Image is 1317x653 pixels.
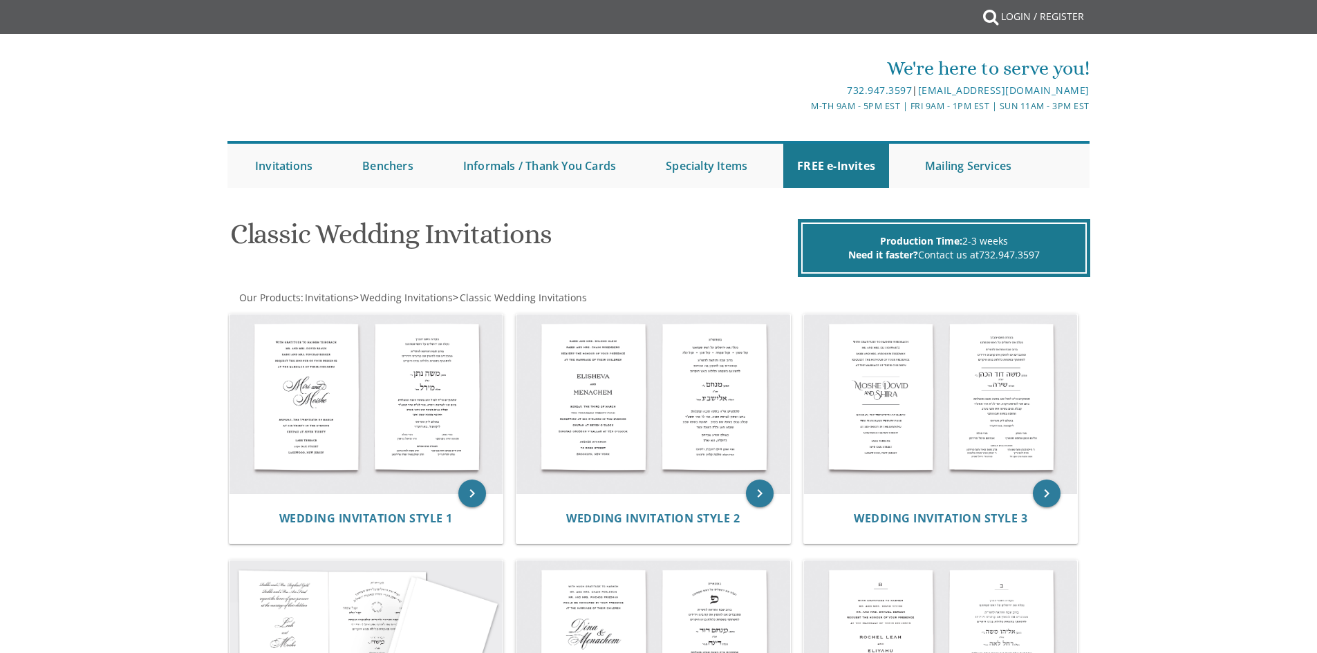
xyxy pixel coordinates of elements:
[979,248,1040,261] a: 732.947.3597
[516,55,1090,82] div: We're here to serve you!
[241,144,326,188] a: Invitations
[348,144,427,188] a: Benchers
[746,480,774,507] a: keyboard_arrow_right
[566,512,740,525] a: Wedding Invitation Style 2
[880,234,962,247] span: Production Time:
[460,291,587,304] span: Classic Wedding Invitations
[449,144,630,188] a: Informals / Thank You Cards
[918,84,1090,97] a: [EMAIL_ADDRESS][DOMAIN_NAME]
[279,512,453,525] a: Wedding Invitation Style 1
[353,291,453,304] span: >
[303,291,353,304] a: Invitations
[801,223,1087,274] div: 2-3 weeks Contact us at
[652,144,761,188] a: Specialty Items
[911,144,1025,188] a: Mailing Services
[1033,480,1061,507] a: keyboard_arrow_right
[453,291,587,304] span: >
[804,314,1078,494] img: Wedding Invitation Style 3
[227,291,659,305] div: :
[458,480,486,507] a: keyboard_arrow_right
[566,511,740,526] span: Wedding Invitation Style 2
[230,219,794,260] h1: Classic Wedding Invitations
[854,511,1027,526] span: Wedding Invitation Style 3
[847,84,912,97] a: 732.947.3597
[279,511,453,526] span: Wedding Invitation Style 1
[516,314,790,494] img: Wedding Invitation Style 2
[360,291,453,304] span: Wedding Invitations
[516,82,1090,99] div: |
[854,512,1027,525] a: Wedding Invitation Style 3
[516,99,1090,113] div: M-Th 9am - 5pm EST | Fri 9am - 1pm EST | Sun 11am - 3pm EST
[238,291,301,304] a: Our Products
[305,291,353,304] span: Invitations
[783,144,889,188] a: FREE e-Invites
[458,291,587,304] a: Classic Wedding Invitations
[230,314,503,494] img: Wedding Invitation Style 1
[359,291,453,304] a: Wedding Invitations
[848,248,918,261] span: Need it faster?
